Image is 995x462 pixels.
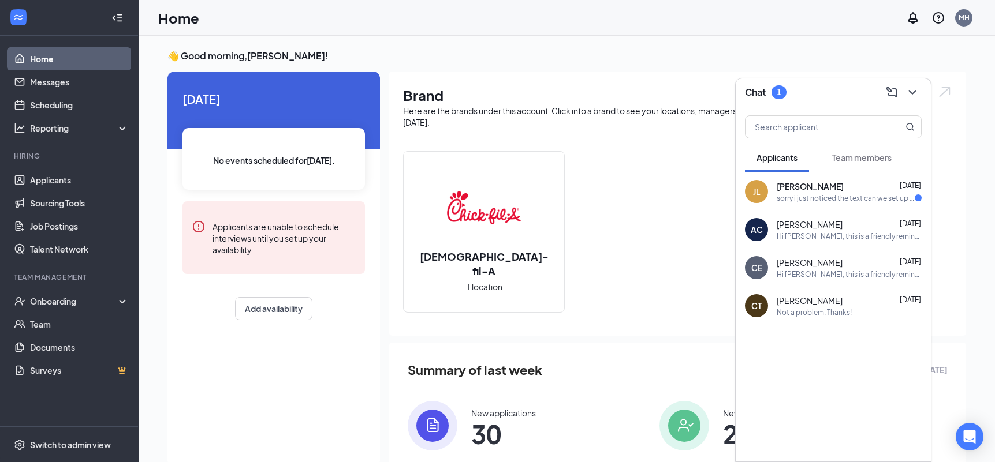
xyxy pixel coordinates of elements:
[885,85,899,99] svg: ComposeMessage
[30,439,111,450] div: Switch to admin view
[403,105,952,128] div: Here are the brands under this account. Click into a brand to see your locations, managers, job p...
[882,83,901,102] button: ComposeMessage
[213,154,335,167] span: No events scheduled for [DATE] .
[900,219,921,228] span: [DATE]
[213,220,356,256] div: Applicants are unable to schedule interviews until you set up your availability.
[408,401,457,450] img: icon
[900,295,921,304] span: [DATE]
[777,295,843,306] span: [PERSON_NAME]
[30,215,129,238] a: Job Postings
[30,47,129,70] a: Home
[30,70,129,93] a: Messages
[14,295,25,307] svg: UserCheck
[777,219,843,230] span: [PERSON_NAME]
[937,85,952,99] img: open.6027fd2a22e1237b5b06.svg
[777,269,922,279] div: Hi [PERSON_NAME], this is a friendly reminder. Your interview with [DEMOGRAPHIC_DATA]-fil-A for F...
[14,272,126,282] div: Team Management
[777,87,781,97] div: 1
[30,122,129,134] div: Reporting
[30,238,129,261] a: Talent Network
[931,11,945,25] svg: QuestionInfo
[777,257,843,268] span: [PERSON_NAME]
[723,423,760,444] span: 2
[745,86,766,99] h3: Chat
[30,191,129,215] a: Sourcing Tools
[751,262,762,273] div: CE
[111,12,123,24] svg: Collapse
[905,122,915,132] svg: MagnifyingGlass
[14,122,25,134] svg: Analysis
[757,152,798,163] span: Applicants
[751,300,762,311] div: CT
[746,116,882,138] input: Search applicant
[471,423,536,444] span: 30
[751,224,763,235] div: AC
[408,360,542,380] span: Summary of last week
[659,401,709,450] img: icon
[30,313,129,336] a: Team
[900,257,921,266] span: [DATE]
[235,297,312,320] button: Add availability
[906,11,920,25] svg: Notifications
[903,83,922,102] button: ChevronDown
[30,359,129,382] a: SurveysCrown
[900,181,921,190] span: [DATE]
[158,8,199,28] h1: Home
[466,280,502,293] span: 1 location
[832,152,892,163] span: Team members
[404,249,564,278] h2: [DEMOGRAPHIC_DATA]-fil-A
[192,220,206,234] svg: Error
[403,85,952,105] h1: Brand
[30,93,129,117] a: Scheduling
[777,193,915,203] div: sorry i just noticed the text can we set up a interview for later [DATE] or another day
[167,50,966,62] h3: 👋 Good morning, [PERSON_NAME] !
[777,307,852,317] div: Not a problem. Thanks!
[471,407,536,419] div: New applications
[447,171,521,245] img: Chick-fil-A
[905,85,919,99] svg: ChevronDown
[14,151,126,161] div: Hiring
[182,90,365,108] span: [DATE]
[956,423,983,450] div: Open Intercom Messenger
[30,168,129,191] a: Applicants
[14,439,25,450] svg: Settings
[777,231,922,241] div: Hi [PERSON_NAME], this is a friendly reminder. Your interview with [DEMOGRAPHIC_DATA]-fil-A for B...
[30,295,119,307] div: Onboarding
[959,13,970,22] div: MH
[777,181,844,192] span: [PERSON_NAME]
[13,12,24,23] svg: WorkstreamLogo
[753,186,761,197] div: JL
[30,336,129,359] a: Documents
[723,407,760,419] div: New hires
